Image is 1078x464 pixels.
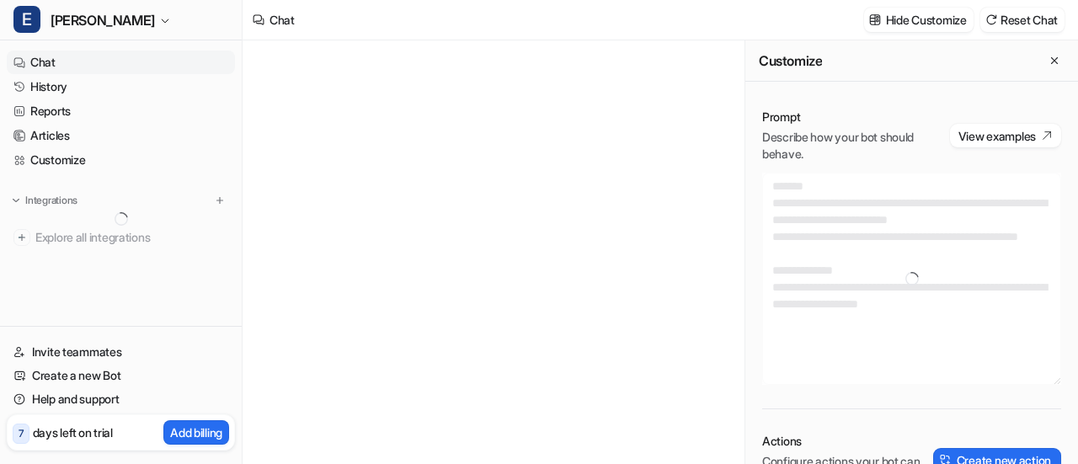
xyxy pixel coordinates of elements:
p: Actions [762,433,933,450]
a: Articles [7,124,235,147]
p: days left on trial [33,424,113,441]
button: Hide Customize [864,8,974,32]
a: Customize [7,148,235,172]
button: Close flyout [1044,51,1065,71]
a: Reports [7,99,235,123]
p: Integrations [25,194,77,207]
a: Invite teammates [7,340,235,364]
span: [PERSON_NAME] [51,8,155,32]
img: reset [985,13,997,26]
button: Add billing [163,420,229,445]
p: Hide Customize [886,11,967,29]
img: explore all integrations [13,229,30,246]
p: Describe how your bot should behave. [762,129,950,163]
a: Explore all integrations [7,226,235,249]
img: expand menu [10,195,22,206]
div: Chat [269,11,295,29]
span: Explore all integrations [35,224,228,251]
a: Help and support [7,387,235,411]
button: View examples [950,124,1061,147]
img: customize [869,13,881,26]
button: Integrations [7,192,83,209]
a: Chat [7,51,235,74]
a: Create a new Bot [7,364,235,387]
img: menu_add.svg [214,195,226,206]
p: Prompt [762,109,950,125]
button: Reset Chat [980,8,1065,32]
p: 7 [19,426,24,441]
a: History [7,75,235,99]
p: Add billing [170,424,222,441]
h2: Customize [759,52,822,69]
span: E [13,6,40,33]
